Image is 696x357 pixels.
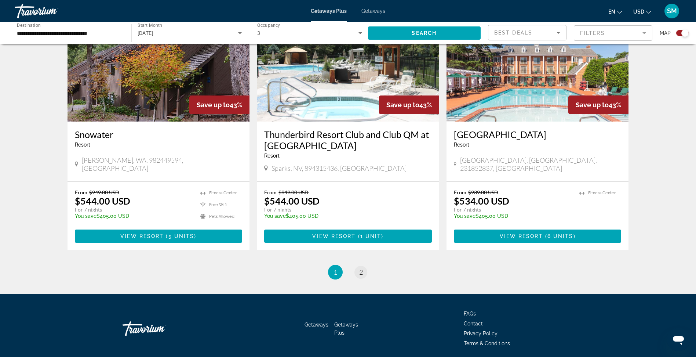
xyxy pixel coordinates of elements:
[120,233,164,239] span: View Resort
[75,206,193,213] p: For 7 nights
[272,164,407,172] span: Sparks, NV, 894315436, [GEOGRAPHIC_DATA]
[264,206,424,213] p: For 7 nights
[15,1,88,21] a: Travorium
[138,30,154,36] span: [DATE]
[361,8,385,14] a: Getaways
[264,153,280,159] span: Resort
[576,101,609,109] span: Save up to
[464,340,510,346] a: Terms & Conditions
[123,318,196,340] a: Travorium
[312,233,356,239] span: View Resort
[494,28,560,37] mat-select: Sort by
[209,202,227,207] span: Free Wifi
[464,331,498,336] a: Privacy Policy
[75,129,243,140] a: Snowater
[82,156,242,172] span: [PERSON_NAME], WA, 982449594, [GEOGRAPHIC_DATA]
[305,322,328,328] a: Getaways
[662,3,681,19] button: User Menu
[454,195,509,206] p: $534.00 USD
[197,101,230,109] span: Save up to
[17,22,41,28] span: Destination
[75,213,96,219] span: You save
[68,4,250,122] img: ii_snw1.jpg
[454,213,475,219] span: You save
[257,4,439,122] img: ii_thb1.jpg
[574,25,652,41] button: Filter
[356,233,384,239] span: ( )
[257,30,260,36] span: 3
[454,129,622,140] a: [GEOGRAPHIC_DATA]
[264,189,277,195] span: From
[464,321,483,327] a: Contact
[360,233,382,239] span: 1 unit
[660,28,671,38] span: Map
[412,30,437,36] span: Search
[464,311,476,317] a: FAQs
[68,265,629,280] nav: Pagination
[454,189,466,195] span: From
[468,189,498,195] span: $939.00 USD
[75,195,130,206] p: $544.00 USD
[454,142,469,148] span: Resort
[75,230,243,243] button: View Resort(5 units)
[359,268,363,276] span: 2
[547,233,573,239] span: 6 units
[209,214,234,219] span: Pets Allowed
[386,101,419,109] span: Save up to
[588,191,616,195] span: Fitness Center
[264,195,320,206] p: $544.00 USD
[454,213,572,219] p: $405.00 USD
[264,213,424,219] p: $405.00 USD
[89,189,119,195] span: $949.00 USD
[264,129,432,151] a: Thunderbird Resort Club and Club QM at [GEOGRAPHIC_DATA]
[278,189,309,195] span: $949.00 USD
[164,233,196,239] span: ( )
[379,95,439,114] div: 43%
[264,213,286,219] span: You save
[311,8,347,14] a: Getaways Plus
[460,156,622,172] span: [GEOGRAPHIC_DATA], [GEOGRAPHIC_DATA], 231852837, [GEOGRAPHIC_DATA]
[138,23,162,28] span: Start Month
[667,328,690,351] iframe: Button to launch messaging window
[75,213,193,219] p: $405.00 USD
[334,322,358,336] a: Getaways Plus
[334,268,337,276] span: 1
[543,233,576,239] span: ( )
[608,6,622,17] button: Change language
[264,230,432,243] button: View Resort(1 unit)
[633,6,651,17] button: Change currency
[608,9,615,15] span: en
[667,7,677,15] span: SM
[75,142,90,148] span: Resort
[568,95,628,114] div: 43%
[209,191,237,195] span: Fitness Center
[368,26,481,40] button: Search
[494,30,532,36] span: Best Deals
[454,206,572,213] p: For 7 nights
[633,9,644,15] span: USD
[189,95,249,114] div: 43%
[454,230,622,243] button: View Resort(6 units)
[257,23,280,28] span: Occupancy
[500,233,543,239] span: View Resort
[75,189,87,195] span: From
[168,233,194,239] span: 5 units
[447,4,629,122] img: ii_wwm1.jpg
